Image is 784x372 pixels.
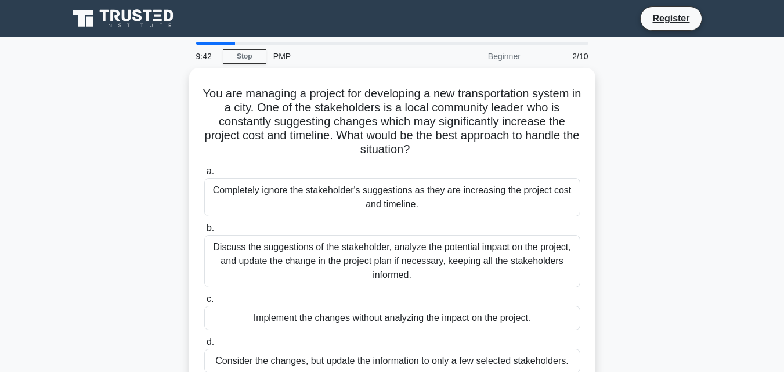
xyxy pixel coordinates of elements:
[207,223,214,233] span: b.
[266,45,426,68] div: PMP
[204,306,580,330] div: Implement the changes without analyzing the impact on the project.
[223,49,266,64] a: Stop
[189,45,223,68] div: 9:42
[203,86,581,157] h5: You are managing a project for developing a new transportation system in a city. One of the stake...
[426,45,528,68] div: Beginner
[528,45,595,68] div: 2/10
[204,178,580,216] div: Completely ignore the stakeholder's suggestions as they are increasing the project cost and timel...
[645,11,696,26] a: Register
[204,235,580,287] div: Discuss the suggestions of the stakeholder, analyze the potential impact on the project, and upda...
[207,294,214,304] span: c.
[207,337,214,346] span: d.
[207,166,214,176] span: a.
